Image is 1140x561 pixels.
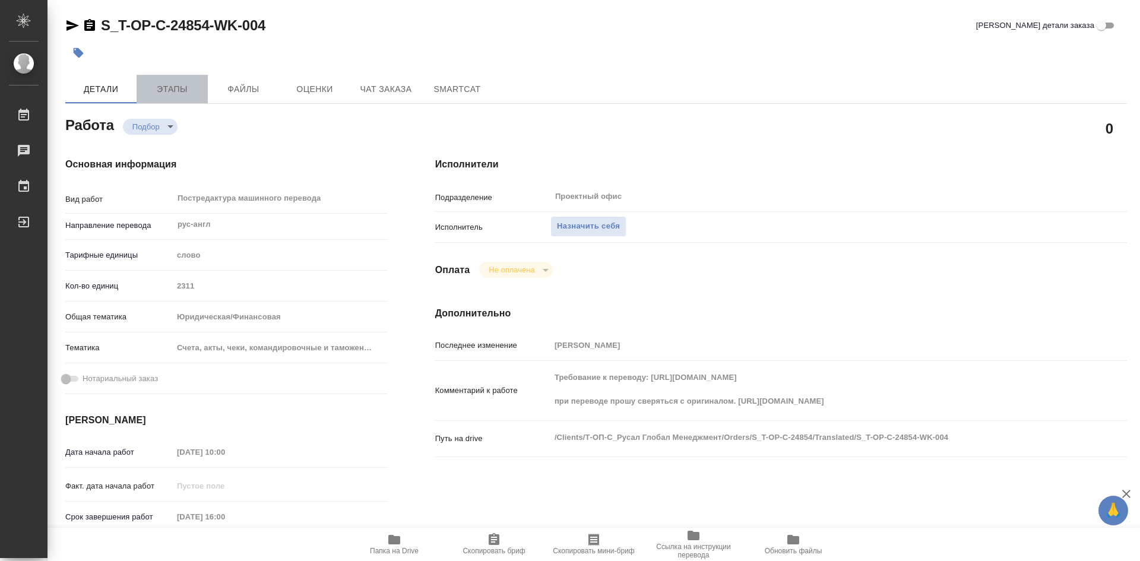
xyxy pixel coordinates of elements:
h4: Дополнительно [435,306,1127,321]
p: Комментарий к работе [435,385,550,397]
span: Ссылка на инструкции перевода [651,543,736,559]
div: Подбор [123,119,178,135]
span: Детали [72,82,129,97]
input: Пустое поле [173,508,277,525]
span: Нотариальный заказ [83,373,158,385]
span: Обновить файлы [765,547,822,555]
p: Путь на drive [435,433,550,445]
p: Общая тематика [65,311,173,323]
button: Назначить себя [550,216,626,237]
textarea: /Clients/Т-ОП-С_Русал Глобал Менеджмент/Orders/S_T-OP-C-24854/Translated/S_T-OP-C-24854-WK-004 [550,427,1069,448]
p: Исполнитель [435,221,550,233]
span: 🙏 [1103,498,1123,523]
div: Юридическая/Финансовая [173,307,388,327]
input: Пустое поле [173,277,388,294]
span: Скопировать мини-бриф [553,547,634,555]
button: Ссылка на инструкции перевода [644,528,743,561]
p: Тарифные единицы [65,249,173,261]
button: Не оплачена [485,265,538,275]
p: Дата начала работ [65,446,173,458]
span: Скопировать бриф [463,547,525,555]
h2: 0 [1106,118,1113,138]
span: Папка на Drive [370,547,419,555]
input: Пустое поле [173,443,277,461]
button: Папка на Drive [344,528,444,561]
textarea: Требование к переводу: [URL][DOMAIN_NAME] при переводе прошу сверяться с оригиналом. [URL][DOMAIN... [550,367,1069,411]
p: Тематика [65,342,173,354]
div: Счета, акты, чеки, командировочные и таможенные документы [173,338,388,358]
h4: Оплата [435,263,470,277]
button: Скопировать ссылку [83,18,97,33]
span: Файлы [215,82,272,97]
p: Срок завершения работ [65,511,173,523]
h2: Работа [65,113,114,135]
h4: Основная информация [65,157,388,172]
div: Подбор [479,262,552,278]
p: Последнее изменение [435,340,550,351]
button: 🙏 [1098,496,1128,525]
h4: [PERSON_NAME] [65,413,388,427]
span: [PERSON_NAME] детали заказа [976,20,1094,31]
button: Добавить тэг [65,40,91,66]
div: слово [173,245,388,265]
p: Кол-во единиц [65,280,173,292]
button: Подбор [129,122,163,132]
a: S_T-OP-C-24854-WK-004 [101,17,265,33]
span: Этапы [144,82,201,97]
button: Скопировать бриф [444,528,544,561]
p: Факт. дата начала работ [65,480,173,492]
p: Подразделение [435,192,550,204]
button: Скопировать ссылку для ЯМессенджера [65,18,80,33]
span: Чат заказа [357,82,414,97]
h4: Исполнители [435,157,1127,172]
span: SmartCat [429,82,486,97]
button: Скопировать мини-бриф [544,528,644,561]
span: Назначить себя [557,220,620,233]
button: Обновить файлы [743,528,843,561]
p: Вид работ [65,194,173,205]
input: Пустое поле [550,337,1069,354]
input: Пустое поле [173,477,277,495]
span: Оценки [286,82,343,97]
p: Направление перевода [65,220,173,232]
